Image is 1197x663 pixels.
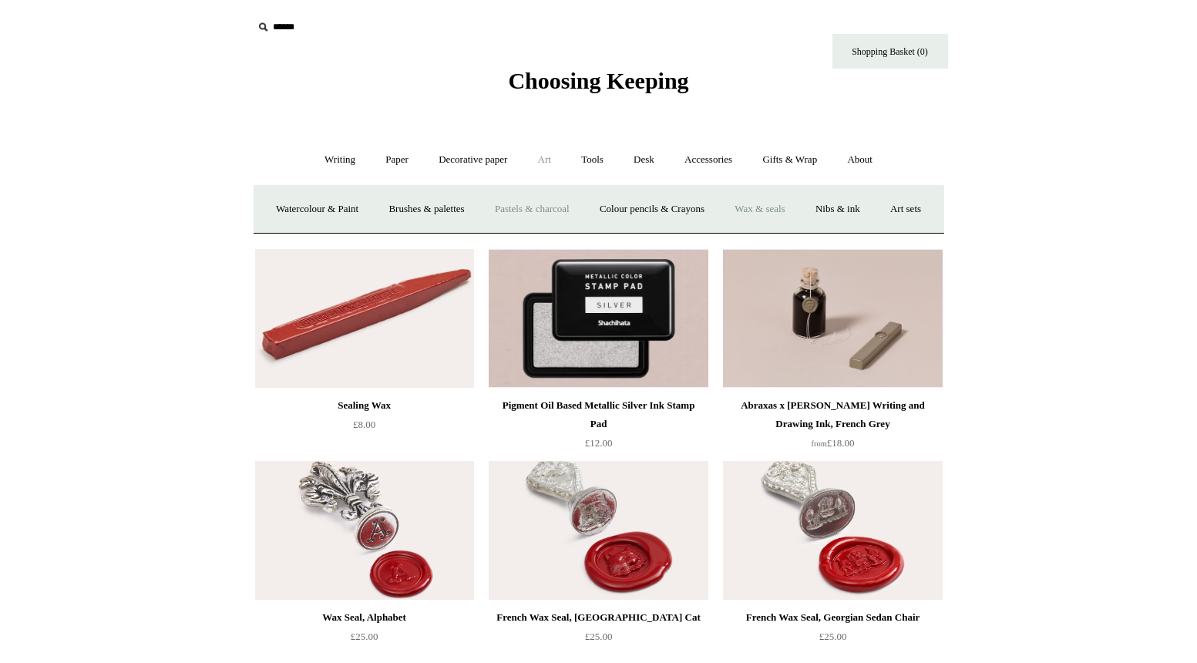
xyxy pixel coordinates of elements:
a: Tools [567,140,617,180]
a: Desk [620,140,668,180]
a: Abraxas x Steve Harrison Writing and Drawing Ink, French Grey Abraxas x Steve Harrison Writing an... [723,249,942,388]
a: Pastels & charcoal [481,189,583,230]
a: Writing [311,140,369,180]
a: Nibs & ink [802,189,874,230]
a: Sealing Wax £8.00 [255,396,474,459]
a: French Wax Seal, Cheshire Cat French Wax Seal, Cheshire Cat [489,461,708,600]
a: Colour pencils & Crayons [586,189,718,230]
span: Choosing Keeping [508,68,688,93]
img: Abraxas x Steve Harrison Writing and Drawing Ink, French Grey [723,249,942,388]
a: Accessories [671,140,746,180]
a: Wax Seal, Alphabet Wax Seal, Alphabet [255,461,474,600]
img: French Wax Seal, Cheshire Cat [489,461,708,600]
a: Paper [372,140,422,180]
a: Art [524,140,565,180]
span: £18.00 [812,437,855,449]
img: Wax Seal, Alphabet [255,461,474,600]
a: Brushes & palettes [375,189,478,230]
img: Sealing Wax [255,249,474,388]
a: Watercolour & Paint [262,189,372,230]
div: Wax Seal, Alphabet [259,608,470,627]
div: Abraxas x [PERSON_NAME] Writing and Drawing Ink, French Grey [727,396,938,433]
div: Sealing Wax [259,396,470,415]
a: Art sets [876,189,935,230]
span: £25.00 [585,631,613,642]
span: £8.00 [353,419,375,430]
a: French Wax Seal, Georgian Sedan Chair French Wax Seal, Georgian Sedan Chair [723,461,942,600]
span: from [812,439,827,448]
div: French Wax Seal, [GEOGRAPHIC_DATA] Cat [493,608,704,627]
span: £12.00 [585,437,613,449]
a: Wax & seals [721,189,799,230]
a: Gifts & Wrap [748,140,831,180]
div: Pigment Oil Based Metallic Silver Ink Stamp Pad [493,396,704,433]
a: Abraxas x [PERSON_NAME] Writing and Drawing Ink, French Grey from£18.00 [723,396,942,459]
img: Pigment Oil Based Metallic Silver Ink Stamp Pad [489,249,708,388]
span: £25.00 [819,631,847,642]
span: £25.00 [351,631,378,642]
a: Pigment Oil Based Metallic Silver Ink Stamp Pad £12.00 [489,396,708,459]
div: French Wax Seal, Georgian Sedan Chair [727,608,938,627]
a: About [833,140,886,180]
a: Decorative paper [425,140,521,180]
a: Shopping Basket (0) [832,34,948,69]
a: Sealing Wax Sealing Wax [255,249,474,388]
a: Pigment Oil Based Metallic Silver Ink Stamp Pad Pigment Oil Based Metallic Silver Ink Stamp Pad [489,249,708,388]
a: Choosing Keeping [508,80,688,91]
img: French Wax Seal, Georgian Sedan Chair [723,461,942,600]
